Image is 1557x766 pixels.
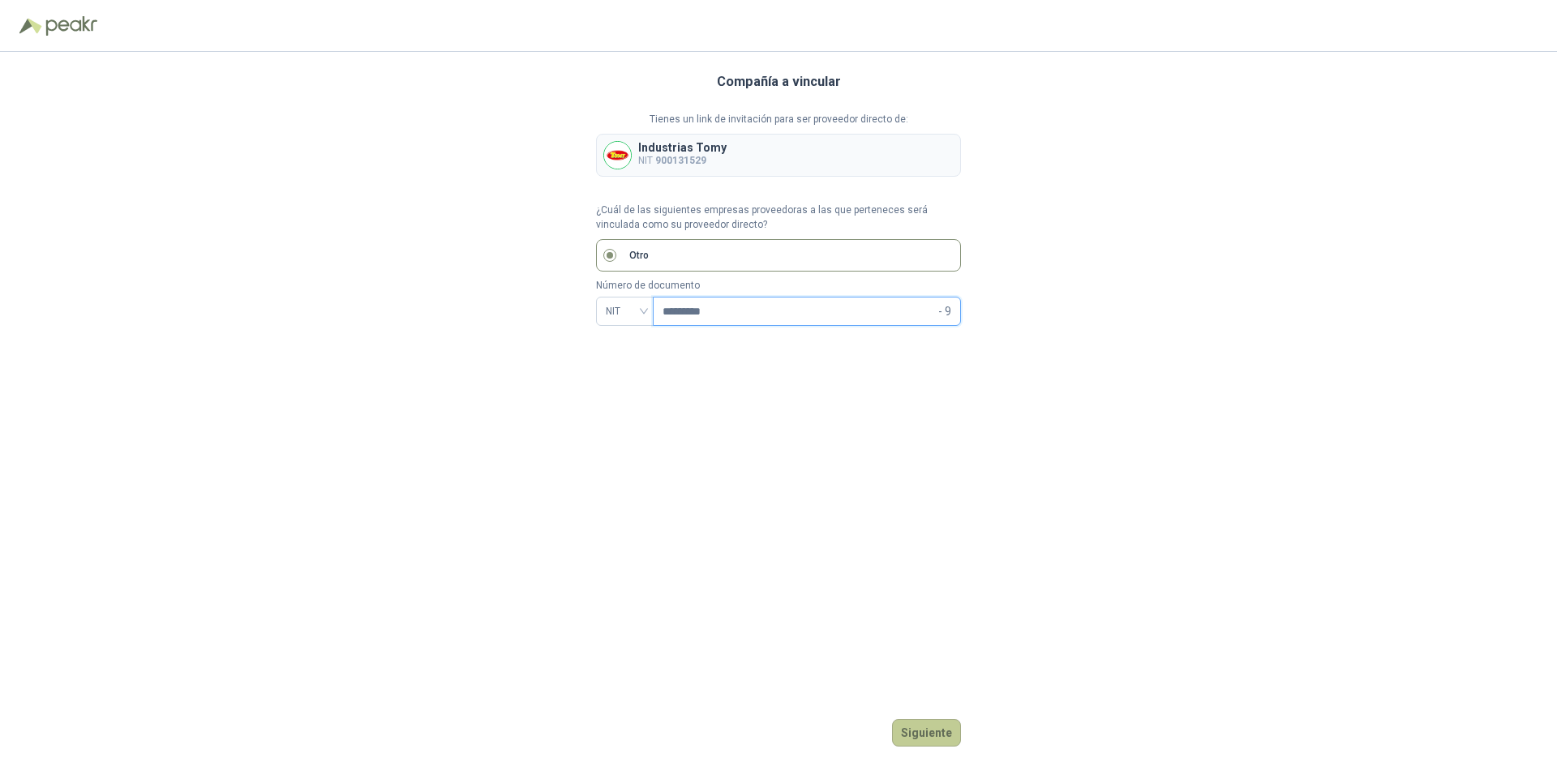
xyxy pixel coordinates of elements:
[638,153,727,169] p: NIT
[45,16,97,36] img: Peakr
[596,203,961,233] p: ¿Cuál de las siguientes empresas proveedoras a las que perteneces será vinculada como su proveedo...
[717,71,841,92] h3: Compañía a vincular
[655,155,706,166] b: 900131529
[19,18,42,34] img: Logo
[638,142,727,153] p: Industrias Tomy
[606,299,644,323] span: NIT
[596,278,961,293] p: Número de documento
[604,142,631,169] img: Company Logo
[596,112,961,127] p: Tienes un link de invitación para ser proveedor directo de:
[629,248,649,263] p: Otro
[892,719,961,747] button: Siguiente
[938,297,951,325] span: - 9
